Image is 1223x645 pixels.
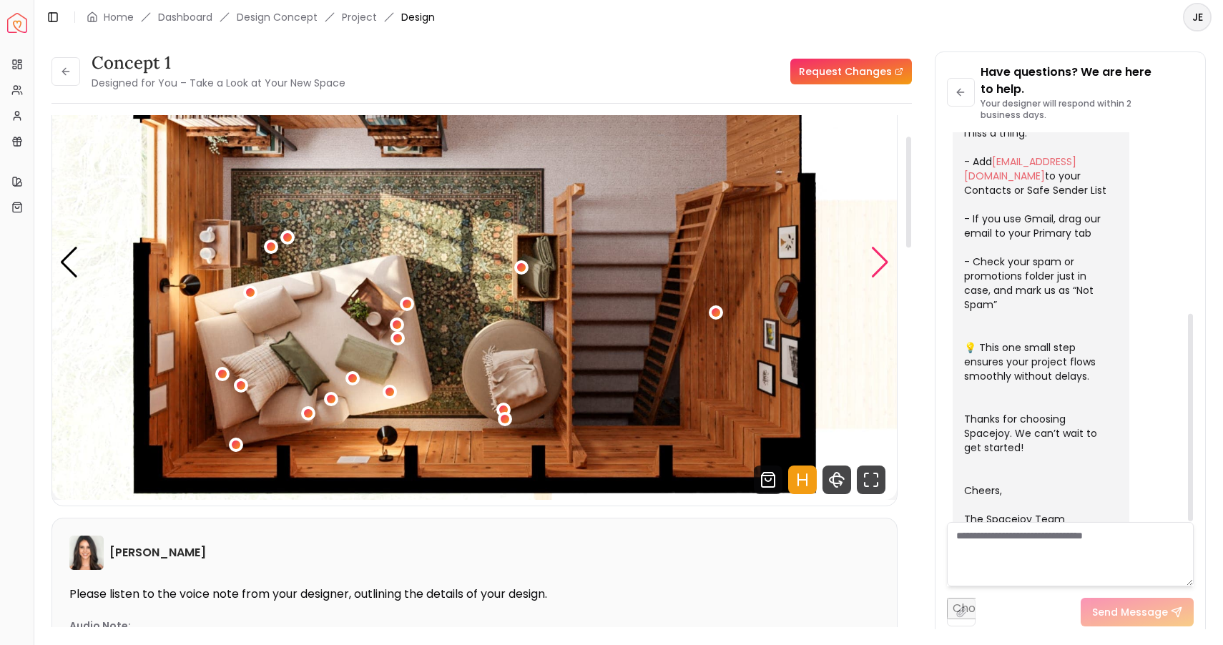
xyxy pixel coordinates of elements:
[158,10,212,24] a: Dashboard
[69,536,104,570] img: Angela Amore
[52,25,897,500] div: Carousel
[870,247,890,278] div: Next slide
[1183,3,1212,31] button: JE
[59,247,79,278] div: Previous slide
[69,619,131,633] p: Audio Note:
[104,10,134,24] a: Home
[788,466,817,494] svg: Hotspots Toggle
[69,587,880,601] p: Please listen to the voice note from your designer, outlining the details of your design.
[87,10,435,24] nav: breadcrumb
[92,76,345,90] small: Designed for You – Take a Look at Your New Space
[342,10,377,24] a: Project
[981,98,1194,121] p: Your designer will respond within 2 business days.
[964,154,1076,183] a: [EMAIL_ADDRESS][DOMAIN_NAME]
[401,10,435,24] span: Design
[790,59,912,84] a: Request Changes
[754,466,782,494] svg: Shop Products from this design
[237,10,318,24] li: Design Concept
[52,25,897,500] div: 5 / 5
[822,466,851,494] svg: 360 View
[92,51,345,74] h3: concept 1
[981,64,1194,98] p: Have questions? We are here to help.
[52,25,897,500] img: Design Render 5
[1184,4,1210,30] span: JE
[109,544,206,561] h6: [PERSON_NAME]
[857,466,885,494] svg: Fullscreen
[7,13,27,33] a: Spacejoy
[7,13,27,33] img: Spacejoy Logo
